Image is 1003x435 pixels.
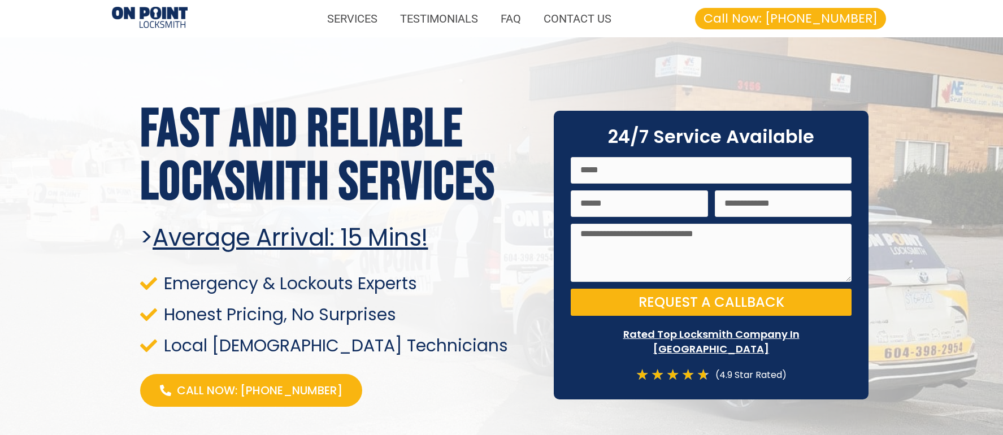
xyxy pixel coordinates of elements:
i: ★ [666,367,679,382]
span: Call Now: [PHONE_NUMBER] [704,12,878,25]
nav: Menu [199,6,623,32]
u: Average arrival: 15 Mins! [153,221,428,254]
a: SERVICES [316,6,389,32]
button: Request a Callback [571,289,852,316]
div: 4.7/5 [636,367,710,382]
a: Call Now: [PHONE_NUMBER] [140,374,362,407]
h1: Fast and reliable locksmith services [140,103,540,210]
i: ★ [636,367,649,382]
h2: 24/7 Service Available [571,128,852,146]
a: CONTACT US [532,6,623,32]
div: (4.9 Star Rated) [710,367,787,382]
span: Call Now: [PHONE_NUMBER] [177,382,342,398]
i: ★ [651,367,664,382]
span: Honest Pricing, No Surprises [161,307,396,322]
span: Local [DEMOGRAPHIC_DATA] Technicians [161,338,508,353]
a: FAQ [489,6,532,32]
span: Emergency & Lockouts Experts [161,276,417,291]
h2: > [140,224,540,252]
a: Call Now: [PHONE_NUMBER] [695,8,886,29]
img: Proximity Locksmiths 1 [112,7,188,30]
i: ★ [681,367,694,382]
form: On Point Locksmith [571,157,852,323]
i: ★ [697,367,710,382]
span: Request a Callback [639,295,784,309]
p: Rated Top Locksmith Company In [GEOGRAPHIC_DATA] [571,327,852,355]
a: TESTIMONIALS [389,6,489,32]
